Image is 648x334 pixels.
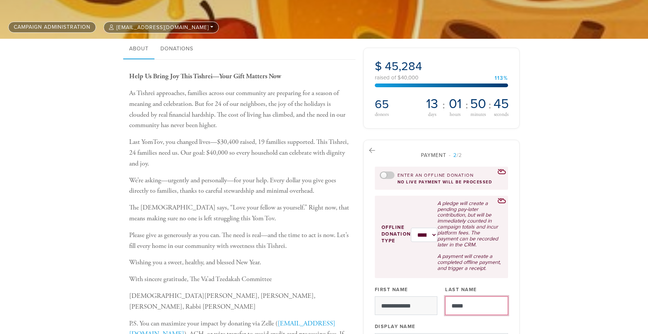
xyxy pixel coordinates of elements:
[494,112,508,117] span: seconds
[465,99,468,111] span: :
[453,152,457,158] span: 2
[154,39,199,60] a: Donations
[129,291,352,312] p: [DEMOGRAPHIC_DATA][PERSON_NAME], [PERSON_NAME], [PERSON_NAME], Rabbi [PERSON_NAME]
[380,180,503,185] div: no live payment will be processed
[129,202,352,224] p: The [DEMOGRAPHIC_DATA] says, “Love your fellow as yourself.” Right now, that means making sure no...
[129,88,352,131] p: As Tishrei approaches, families across our community are preparing for a season of meaning and ce...
[488,99,491,111] span: :
[449,152,462,158] span: /2
[129,274,352,285] p: With sincere gratitude, The Va’ad Tzedakah Committee
[426,97,438,111] span: 13
[428,112,436,117] span: days
[398,172,474,179] label: Enter an offline donation
[437,253,501,271] p: A payment will create a completed offline payment, and trigger a receipt.
[385,59,422,73] span: 45,284
[442,99,445,111] span: :
[450,112,460,117] span: hours
[129,257,352,268] p: Wishing you a sweet, healthy, and blessed New Year.
[382,224,411,245] label: Offline donation type
[375,112,421,117] div: donors
[449,97,462,111] span: 01
[129,72,281,81] b: Help Us Bring Joy This Tishrei—Your Gift Matters Now
[470,97,486,111] span: 50
[129,137,352,169] p: Last YomTov, you changed lives—$30,400 raised, 19 families supported. This Tishrei, 24 families n...
[437,201,501,248] p: A pledge will create a pending pay-later contribution, but will be immediately counted in campaig...
[495,76,508,81] div: 113%
[129,230,352,252] p: Please give as generously as you can. The need is real—and the time to act is now. Let’s fill eve...
[375,75,508,81] div: raised of $40,000
[129,175,352,197] p: We’re asking—urgently and personally—for your help. Every dollar you give goes directly to famili...
[494,97,509,111] span: 45
[445,286,477,293] label: Last Name
[8,22,96,33] a: Campaign Administration
[375,97,421,111] h2: 65
[375,286,408,293] label: First Name
[375,151,508,159] div: Payment
[375,323,416,330] label: Display Name
[375,59,382,73] span: $
[103,22,219,33] button: [EMAIL_ADDRESS][DOMAIN_NAME]
[470,112,486,117] span: minutes
[123,39,154,60] a: About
